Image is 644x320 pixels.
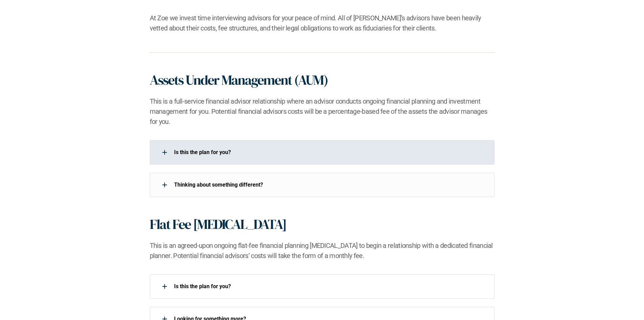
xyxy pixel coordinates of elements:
p: Is this the plan for you?​ [174,283,486,290]
h2: This is a full-service financial advisor relationship where an advisor conducts ongoing financial... [150,96,495,127]
h1: Flat Fee [MEDICAL_DATA] [150,216,286,232]
p: ​Thinking about something different?​ [174,182,486,188]
h2: At Zoe we invest time interviewing advisors for your peace of mind. All of [PERSON_NAME]’s adviso... [150,13,495,33]
h2: This is an agreed-upon ongoing flat-fee financial planning [MEDICAL_DATA] to begin a relationship... [150,240,495,261]
h1: Assets Under Management (AUM) [150,72,328,88]
p: Is this the plan for you?​ [174,149,486,155]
